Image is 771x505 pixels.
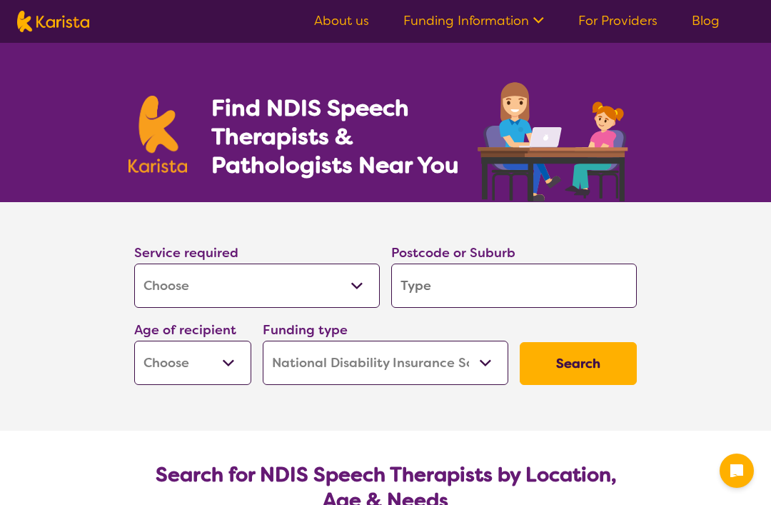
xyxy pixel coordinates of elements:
[391,264,637,308] input: Type
[134,321,236,339] label: Age of recipient
[466,77,642,202] img: speech-therapy
[263,321,348,339] label: Funding type
[578,12,657,29] a: For Providers
[128,96,187,173] img: Karista logo
[520,342,637,385] button: Search
[17,11,89,32] img: Karista logo
[314,12,369,29] a: About us
[403,12,544,29] a: Funding Information
[391,244,515,261] label: Postcode or Suburb
[211,94,475,179] h1: Find NDIS Speech Therapists & Pathologists Near You
[134,244,238,261] label: Service required
[692,12,720,29] a: Blog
